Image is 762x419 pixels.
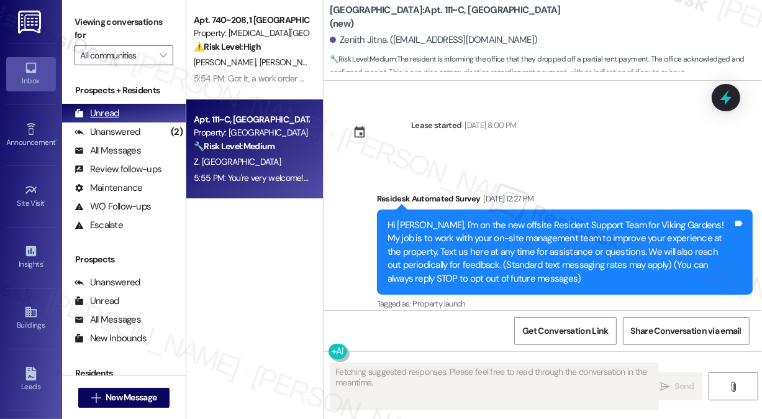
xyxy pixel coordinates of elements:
[330,4,578,30] b: [GEOGRAPHIC_DATA]: Apt. 111~C, [GEOGRAPHIC_DATA] (new)
[522,325,608,338] span: Get Conversation Link
[45,197,47,206] span: •
[6,363,56,397] a: Leads
[377,192,753,209] div: Residesk Automated Survey
[194,140,274,152] strong: 🔧 Risk Level: Medium
[75,12,173,45] label: Viewing conversations for
[377,295,753,313] div: Tagged as:
[194,156,281,167] span: Z. [GEOGRAPHIC_DATA]
[660,382,669,392] i: 
[480,192,533,205] div: [DATE] 12:27 PM
[194,41,261,52] strong: ⚠️ Risk Level: High
[653,372,702,400] button: Send
[514,317,616,345] button: Get Conversation Link
[55,136,57,145] span: •
[80,45,153,65] input: All communities
[75,144,141,157] div: All Messages
[194,57,260,68] span: [PERSON_NAME]
[194,27,309,40] div: Property: [MEDICAL_DATA][GEOGRAPHIC_DATA]
[75,200,151,213] div: WO Follow-ups
[160,50,166,60] i: 
[75,107,119,120] div: Unread
[62,367,186,380] div: Residents
[43,258,45,267] span: •
[62,84,186,97] div: Prospects + Residents
[728,382,738,392] i: 
[168,122,186,142] div: (2)
[330,53,762,80] span: : The resident is informing the office that they dropped off a partial rent payment. The office a...
[75,126,140,139] div: Unanswered
[91,393,101,403] i: 
[6,302,56,335] a: Buildings
[631,325,742,338] span: Share Conversation via email
[75,276,140,289] div: Unanswered
[388,219,733,285] div: Hi [PERSON_NAME], I'm on the new offsite Resident Support Team for Viking Gardens! My job is to w...
[194,73,750,84] div: 5:54 PM: Got it, a work order has been created for your clogged kitchen sink, and I have notified...
[75,163,161,176] div: Review follow-ups
[62,253,186,266] div: Prospects
[194,14,309,27] div: Apt. 740~208, 1 [GEOGRAPHIC_DATA]
[411,119,462,132] div: Lease started
[462,119,517,132] div: [DATE] 8:00 PM
[106,391,156,404] span: New Message
[75,219,123,232] div: Escalate
[330,34,537,47] div: Zenith Jitna. ([EMAIL_ADDRESS][DOMAIN_NAME])
[194,113,309,126] div: Apt. 111~C, [GEOGRAPHIC_DATA] (new)
[623,317,750,345] button: Share Conversation via email
[75,182,143,195] div: Maintenance
[6,57,56,91] a: Inbox
[6,180,56,213] a: Site Visit •
[194,172,602,183] div: 5:55 PM: You're very welcome! If you have questions or any home-related concerns, please feel fre...
[194,126,309,139] div: Property: [GEOGRAPHIC_DATA]
[75,295,119,308] div: Unread
[330,363,658,410] textarea: Fetching suggested responses. Please feel free to read through the conversation in the meantime.
[6,241,56,274] a: Insights •
[78,388,170,408] button: New Message
[330,54,396,64] strong: 🔧 Risk Level: Medium
[75,313,141,326] div: All Messages
[260,57,322,68] span: [PERSON_NAME]
[75,332,147,345] div: New Inbounds
[18,11,43,34] img: ResiDesk Logo
[675,380,694,393] span: Send
[412,298,465,309] span: Property launch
